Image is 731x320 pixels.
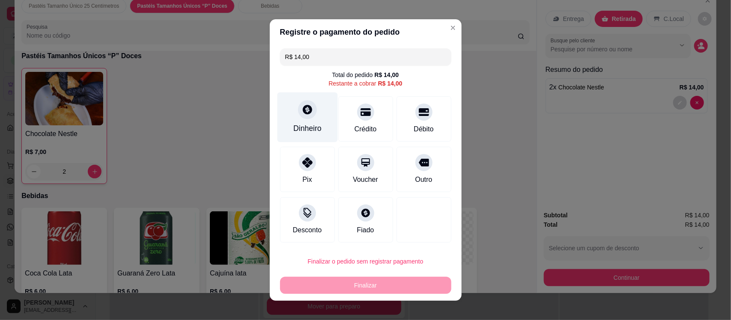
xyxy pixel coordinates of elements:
button: Finalizar o pedido sem registrar pagamento [280,253,451,270]
div: Outro [415,175,432,185]
div: Total do pedido [332,71,399,79]
button: Close [446,21,460,35]
div: Voucher [353,175,378,185]
input: Ex.: hambúrguer de cordeiro [285,48,446,65]
header: Registre o pagamento do pedido [270,19,462,45]
div: Restante a cobrar [328,79,402,88]
div: R$ 14,00 [378,79,403,88]
div: Dinheiro [293,123,322,134]
div: Crédito [355,124,377,134]
div: Pix [302,175,312,185]
div: Fiado [357,225,374,235]
div: R$ 14,00 [375,71,399,79]
div: Desconto [293,225,322,235]
div: Débito [414,124,433,134]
